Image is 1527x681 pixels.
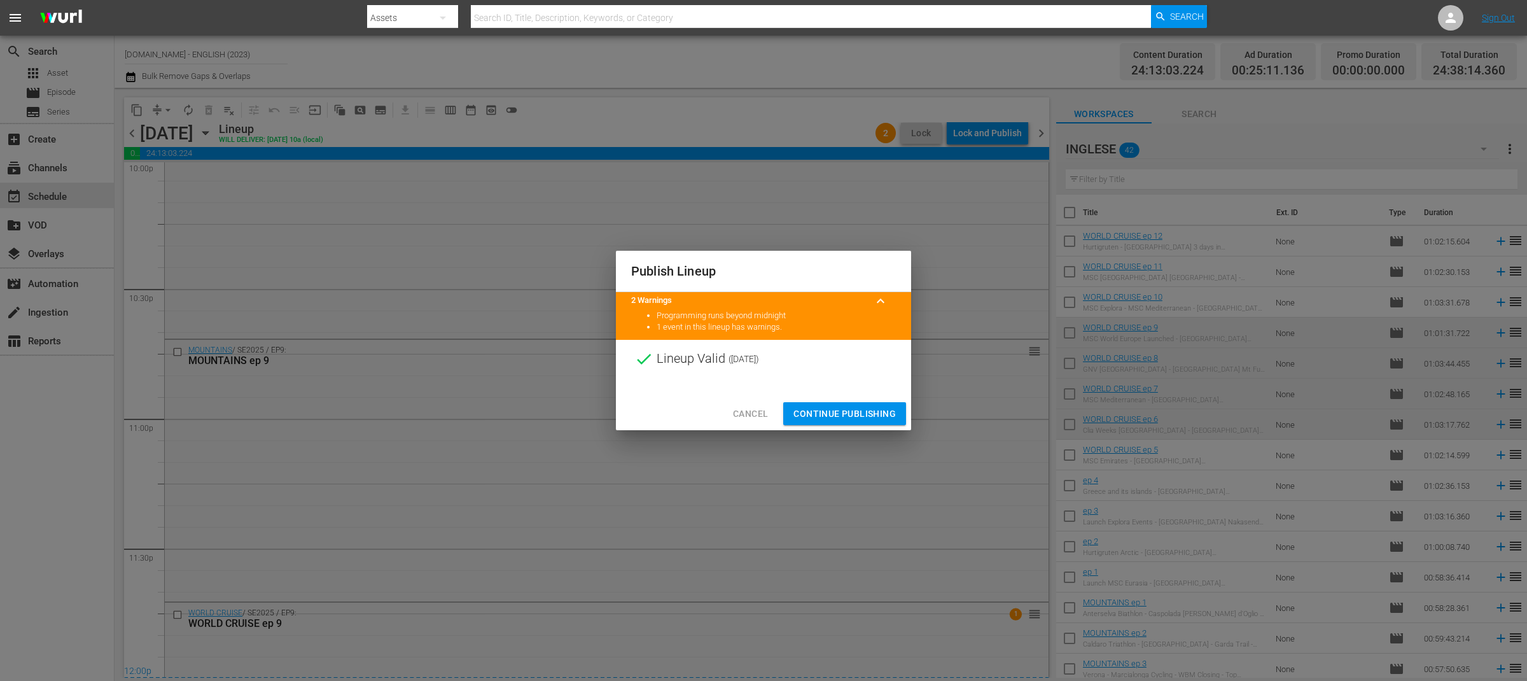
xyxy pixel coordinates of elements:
[657,321,896,333] li: 1 event in this lineup has warnings.
[631,261,896,281] h2: Publish Lineup
[8,10,23,25] span: menu
[865,286,896,316] button: keyboard_arrow_up
[723,402,778,426] button: Cancel
[733,406,768,422] span: Cancel
[793,406,896,422] span: Continue Publishing
[783,402,906,426] button: Continue Publishing
[729,349,759,369] span: ( [DATE] )
[31,3,92,33] img: ans4CAIJ8jUAAAAAAAAAAAAAAAAAAAAAAAAgQb4GAAAAAAAAAAAAAAAAAAAAAAAAJMjXAAAAAAAAAAAAAAAAAAAAAAAAgAT5G...
[657,310,896,322] li: Programming runs beyond midnight
[1482,13,1515,23] a: Sign Out
[873,293,888,309] span: keyboard_arrow_up
[631,295,865,307] title: 2 Warnings
[1170,5,1204,28] span: Search
[616,340,911,378] div: Lineup Valid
